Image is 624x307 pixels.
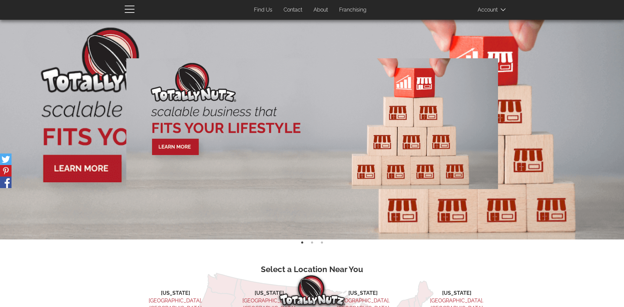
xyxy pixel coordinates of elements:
h3: Select a Location Near You [130,265,495,274]
img: Totally Nutz Logo [279,275,345,305]
a: Franchising [334,4,371,16]
li: [US_STATE] [137,290,213,297]
a: About [309,4,333,16]
button: 2 of 3 [309,239,315,246]
button: 3 of 3 [319,239,325,246]
img: A Business that Fits Your Lifestyle [126,58,498,189]
a: Contact [279,4,307,16]
li: [US_STATE] [325,290,401,297]
button: 1 of 3 [299,239,306,246]
li: [US_STATE] [231,290,307,297]
li: [US_STATE] [419,290,495,297]
a: Find Us [249,4,277,16]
